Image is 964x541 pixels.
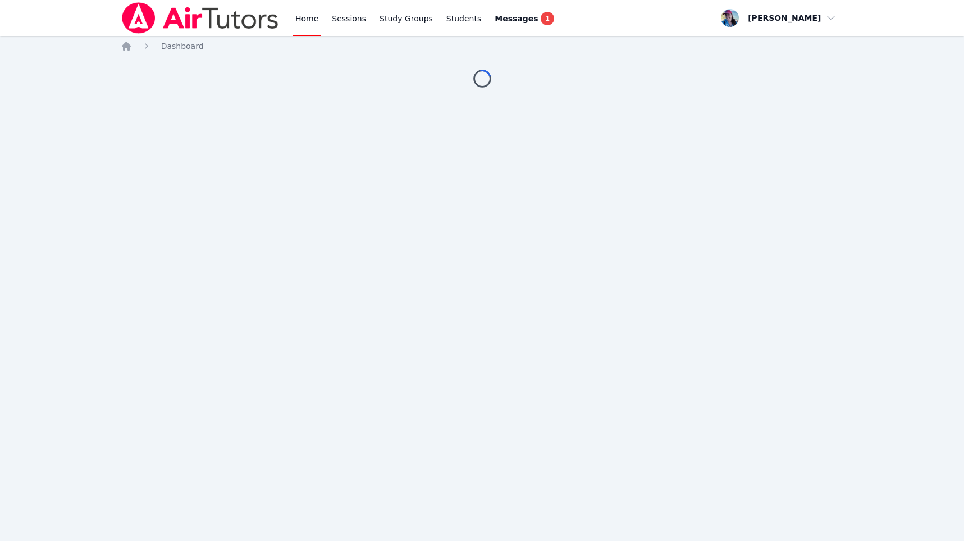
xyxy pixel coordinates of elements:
[121,2,280,34] img: Air Tutors
[161,40,204,52] a: Dashboard
[121,40,844,52] nav: Breadcrumb
[541,12,554,25] span: 1
[495,13,538,24] span: Messages
[161,42,204,51] span: Dashboard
